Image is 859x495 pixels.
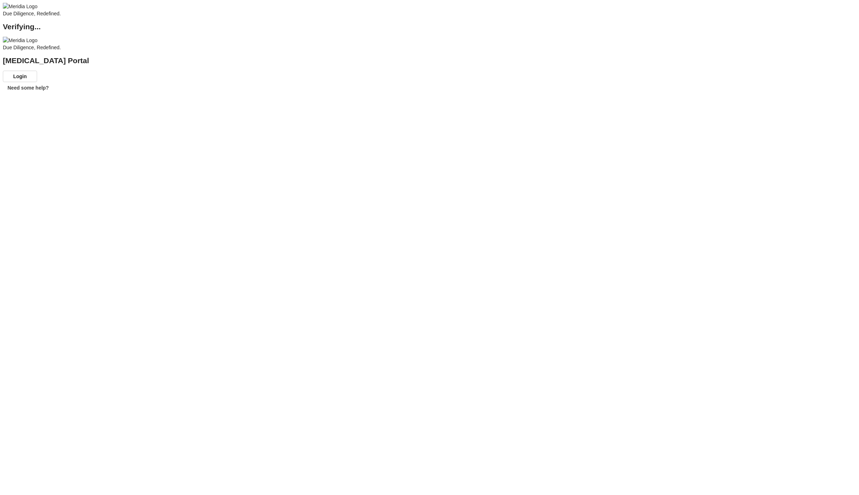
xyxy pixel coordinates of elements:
span: Due Diligence, Redefined. [3,45,61,50]
button: Need some help? [3,82,53,94]
button: Login [3,71,37,82]
h2: Verifying... [3,23,856,30]
img: Meridia Logo [3,37,37,44]
h2: [MEDICAL_DATA] Portal [3,57,856,64]
span: Due Diligence, Redefined. [3,11,61,16]
img: Meridia Logo [3,3,37,10]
